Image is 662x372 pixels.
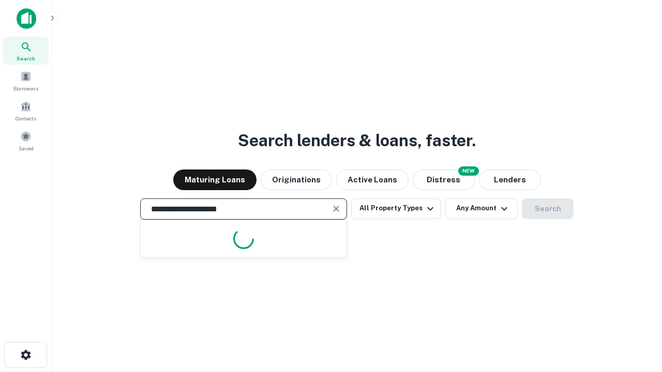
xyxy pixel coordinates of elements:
button: All Property Types [351,198,441,219]
iframe: Chat Widget [610,289,662,339]
span: Borrowers [13,84,38,92]
h3: Search lenders & loans, faster. [238,128,476,153]
button: Search distressed loans with lien and other non-mortgage details. [413,169,475,190]
button: Originations [261,169,332,190]
button: Clear [329,202,343,216]
button: Any Amount [445,198,518,219]
div: NEW [458,166,479,176]
span: Search [17,54,35,63]
img: capitalize-icon.png [17,8,36,29]
a: Borrowers [3,67,49,95]
button: Maturing Loans [173,169,257,190]
a: Contacts [3,97,49,125]
a: Saved [3,127,49,154]
span: Saved [19,144,34,152]
a: Search [3,37,49,65]
span: Contacts [16,114,36,122]
button: Active Loans [336,169,409,190]
button: Lenders [479,169,541,190]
